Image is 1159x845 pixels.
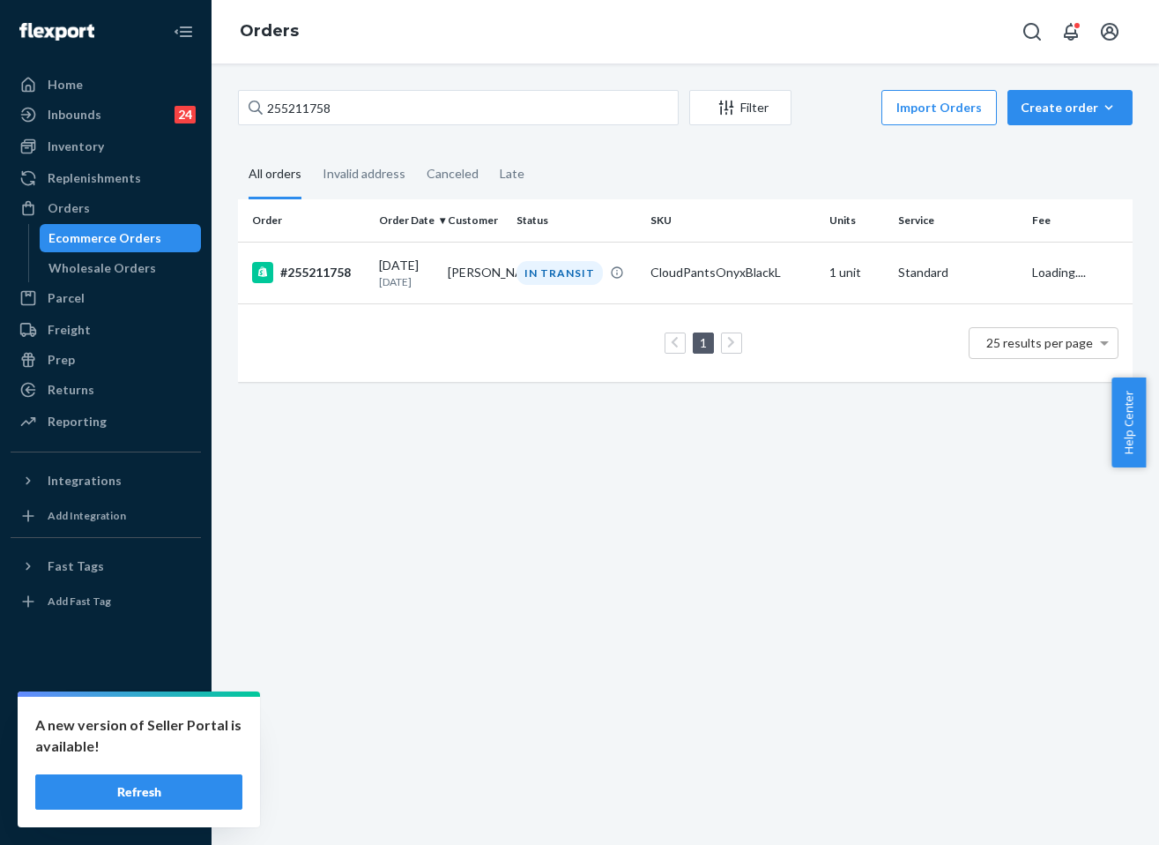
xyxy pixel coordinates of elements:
[11,736,201,764] a: Talk to Support
[48,381,94,399] div: Returns
[48,138,104,155] div: Inventory
[689,90,791,125] button: Filter
[48,259,156,277] div: Wholesale Orders
[11,284,201,312] a: Parcel
[1007,90,1133,125] button: Create order
[48,321,91,339] div: Freight
[1092,14,1127,49] button: Open account menu
[48,199,90,217] div: Orders
[11,71,201,99] a: Home
[48,413,107,430] div: Reporting
[35,774,242,810] button: Refresh
[48,351,75,369] div: Prep
[11,706,201,734] a: Settings
[48,472,122,490] div: Integrations
[650,264,815,281] div: CloudPantsOnyxBlackL
[441,242,509,303] td: [PERSON_NAME]
[1025,242,1133,303] td: Loading....
[1111,378,1146,467] button: Help Center
[240,21,299,41] a: Orders
[11,346,201,374] a: Prep
[11,164,201,192] a: Replenishments
[822,199,891,242] th: Units
[1053,14,1088,49] button: Open notifications
[11,376,201,404] a: Returns
[11,408,201,436] a: Reporting
[238,90,679,125] input: Search orders
[48,229,161,247] div: Ecommerce Orders
[11,132,201,161] a: Inventory
[252,262,365,283] div: #255211758
[11,587,201,616] a: Add Fast Tag
[372,199,441,242] th: Order Date
[986,335,1093,350] span: 25 results per page
[448,213,502,228] div: Customer
[11,101,201,129] a: Inbounds24
[238,199,372,242] th: Order
[696,335,710,350] a: Page 1 is your current page
[379,274,434,289] p: [DATE]
[11,316,201,344] a: Freight
[1025,199,1133,242] th: Fee
[323,151,405,197] div: Invalid address
[427,151,479,197] div: Canceled
[11,467,201,495] button: Integrations
[48,508,126,523] div: Add Integration
[822,242,891,303] td: 1 unit
[881,90,997,125] button: Import Orders
[379,257,434,289] div: [DATE]
[516,261,603,285] div: IN TRANSIT
[11,796,201,824] button: Give Feedback
[48,557,104,575] div: Fast Tags
[11,552,201,580] button: Fast Tags
[11,194,201,222] a: Orders
[500,151,524,197] div: Late
[48,169,141,187] div: Replenishments
[166,14,201,49] button: Close Navigation
[643,199,822,242] th: SKU
[226,6,313,57] ol: breadcrumbs
[19,23,94,41] img: Flexport logo
[11,766,201,794] a: Help Center
[175,106,196,123] div: 24
[40,224,202,252] a: Ecommerce Orders
[898,264,1018,281] p: Standard
[1014,14,1050,49] button: Open Search Box
[690,99,791,116] div: Filter
[1021,99,1119,116] div: Create order
[48,76,83,93] div: Home
[249,151,301,199] div: All orders
[48,289,85,307] div: Parcel
[40,254,202,282] a: Wholesale Orders
[48,106,101,123] div: Inbounds
[11,502,201,530] a: Add Integration
[48,594,111,609] div: Add Fast Tag
[35,714,242,757] p: A new version of Seller Portal is available!
[509,199,643,242] th: Status
[891,199,1025,242] th: Service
